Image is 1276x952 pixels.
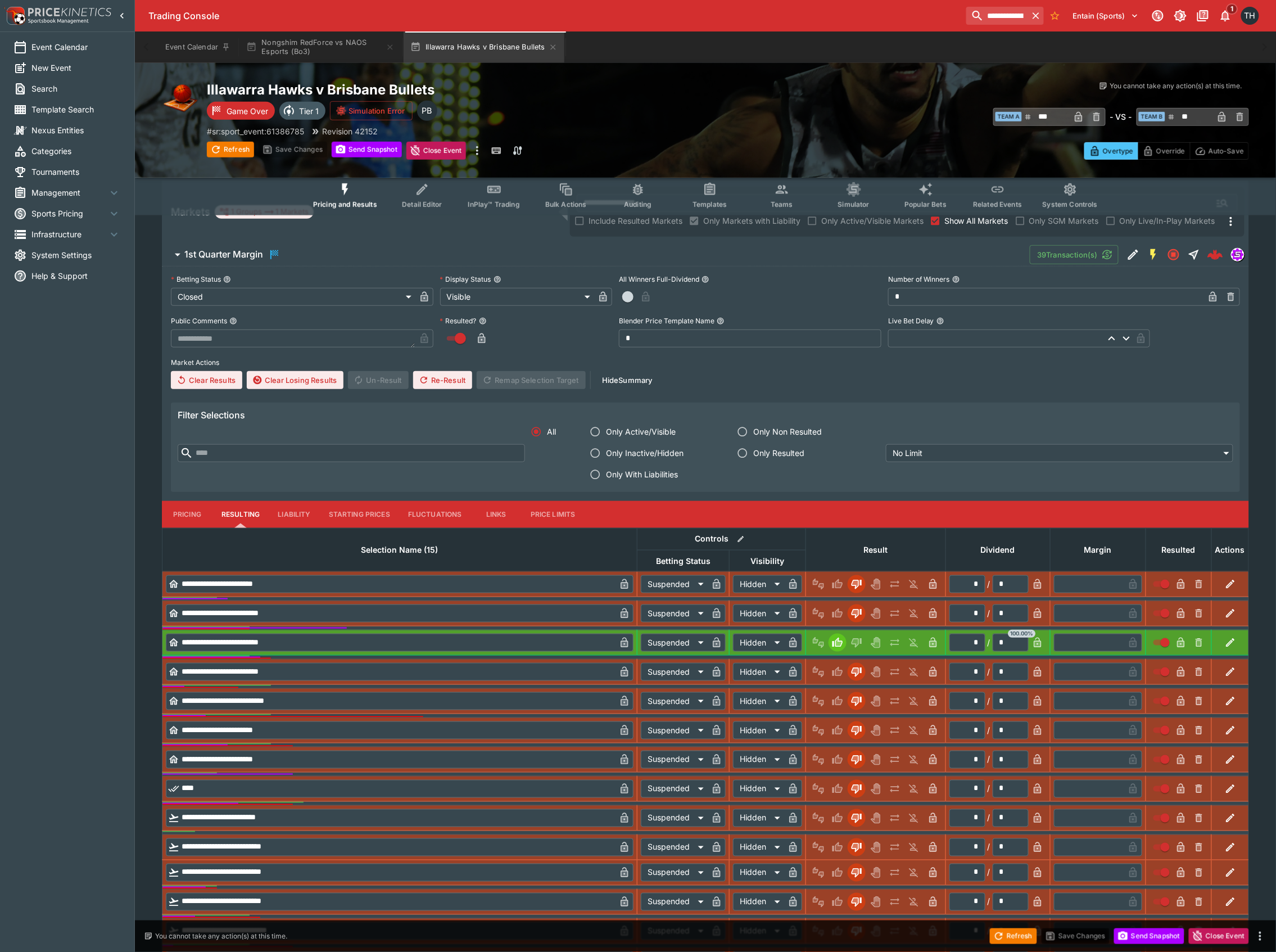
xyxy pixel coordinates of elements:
button: Not Set [809,692,827,710]
div: Suspended [641,751,708,769]
p: Display Status [440,274,491,284]
button: Eliminated In Play [905,692,923,710]
div: Suspended [641,809,708,827]
div: 7f550a1a-15fb-4fb1-b701-27b12b7c7061 [1207,247,1223,263]
button: Pricing [162,501,212,528]
span: Search [31,83,121,94]
div: / [988,896,990,908]
div: / [988,812,990,824]
div: Visible [440,288,595,306]
button: Push [886,721,904,739]
div: / [988,867,990,878]
p: You cannot take any action(s) at this time. [1110,81,1242,91]
button: Win [829,893,847,911]
div: Suspended [641,721,708,739]
button: Push [886,893,904,911]
span: Un-Result [348,371,408,389]
div: Peter Bishop [417,101,437,121]
p: Game Over [227,105,268,117]
span: Auditing [624,200,651,209]
button: Lose [848,864,866,882]
button: Win [829,751,847,769]
button: Toggle light/dark mode [1170,6,1191,26]
button: Lose [848,663,866,681]
div: Suspended [641,604,708,622]
div: / [988,783,990,795]
div: / [988,754,990,765]
span: Only Active/Visible [606,426,676,437]
button: Push [886,751,904,769]
span: Pricing and Results [313,200,377,209]
button: Not Set [809,809,827,827]
button: Lose [848,575,866,593]
p: Live Bet Delay [888,316,934,326]
div: Suspended [641,838,708,856]
button: Not Set [809,838,827,856]
button: Lose [848,692,866,710]
h6: Filter Selections [178,409,1233,421]
span: Bulk Actions [545,200,587,209]
button: Lose [848,809,866,827]
button: Win [829,838,847,856]
button: Close Event [1189,928,1249,944]
div: simulator [1231,248,1245,261]
div: / [988,578,990,590]
span: Only Non Resulted [753,426,822,437]
div: Suspended [641,893,708,911]
button: Number of Winners [952,276,960,283]
button: Not Set [809,721,827,739]
button: Documentation [1193,6,1213,26]
button: Links [471,501,522,528]
th: Result [806,528,946,571]
span: Nexus Entities [31,124,121,136]
button: Price Limits [522,501,585,528]
span: Help & Support [31,270,121,282]
button: Lose [848,604,866,622]
p: All Winners Full-Dividend [619,274,699,284]
button: Void [867,634,885,652]
button: Win [829,604,847,622]
button: Public Comments [229,317,237,325]
button: Win [829,780,847,798]
button: Not Set [809,663,827,681]
button: Void [867,780,885,798]
button: more [470,142,484,160]
span: Templates [693,200,727,209]
button: Not Set [809,864,827,882]
span: Only Inactive/Hidden [606,447,684,459]
div: Start From [1084,142,1249,160]
button: Illawarra Hawks v Brisbane Bullets [404,31,564,63]
button: Send Snapshot [1114,928,1184,944]
button: Lose [848,634,866,652]
div: Suspended [641,864,708,882]
span: Categories [31,145,121,157]
p: Blender Price Template Name [619,316,714,326]
button: Not Set [809,634,827,652]
button: Eliminated In Play [905,663,923,681]
button: Win [829,663,847,681]
button: Connected to PK [1148,6,1168,26]
button: Todd Henderson [1238,3,1263,28]
button: Void [867,692,885,710]
div: / [988,724,990,736]
button: Resulted? [479,317,487,325]
button: Re-Result [413,371,472,389]
img: basketball.png [162,81,198,117]
button: Void [867,663,885,681]
button: Not Set [809,751,827,769]
span: Show All Markets [944,215,1008,227]
div: / [988,637,990,648]
span: Detail Editor [402,200,442,209]
div: Hidden [733,634,784,652]
button: Void [867,604,885,622]
button: Straight [1184,245,1204,265]
div: Hidden [733,809,784,827]
button: Void [867,864,885,882]
button: Clear Losing Results [247,371,343,389]
span: Only SGM Markets [1029,215,1099,227]
button: Push [886,780,904,798]
div: Suspended [641,634,708,652]
div: No Limit [886,444,1233,462]
button: Not Set [809,893,827,911]
div: Hidden [733,663,784,681]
